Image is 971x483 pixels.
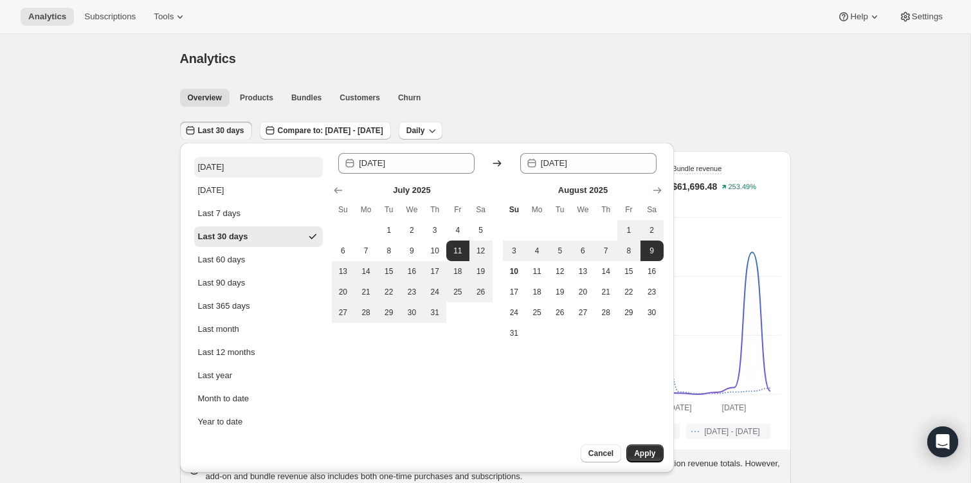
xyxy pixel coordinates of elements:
span: 13 [337,266,350,277]
span: Su [337,205,350,215]
th: Wednesday [401,199,424,220]
button: Subscriptions [77,8,143,26]
span: 3 [428,225,441,235]
span: 12 [554,266,567,277]
span: 30 [406,307,419,318]
button: [DATE] [194,157,323,178]
span: 31 [508,328,521,338]
span: 27 [337,307,350,318]
span: Subscriptions [84,12,136,22]
th: Saturday [640,199,664,220]
th: Saturday [469,199,493,220]
span: Tools [154,12,174,22]
button: Saturday August 23 2025 [640,282,664,302]
span: Fr [622,205,635,215]
span: Analytics [28,12,66,22]
span: 21 [359,287,372,297]
button: Friday August 8 2025 [617,241,640,261]
button: Friday July 4 2025 [446,220,469,241]
button: Monday August 11 2025 [525,261,549,282]
button: Last 90 days [194,273,323,293]
span: 25 [451,287,464,297]
button: Thursday July 3 2025 [423,220,446,241]
span: 26 [554,307,567,318]
div: Last 365 days [198,300,250,313]
button: Monday August 4 2025 [525,241,549,261]
span: Compare to: [DATE] - [DATE] [278,125,383,136]
span: 23 [646,287,658,297]
th: Wednesday [572,199,595,220]
button: Sunday July 20 2025 [332,282,355,302]
button: Monday July 28 2025 [354,302,377,323]
button: Last 30 days [180,122,252,140]
div: [DATE] [198,161,224,174]
span: 20 [337,287,350,297]
button: Wednesday August 27 2025 [572,302,595,323]
button: Today Sunday August 10 2025 [503,261,526,282]
button: Compare to: [DATE] - [DATE] [260,122,391,140]
button: Start of range Friday July 11 2025 [446,241,469,261]
th: Thursday [594,199,617,220]
span: Last 30 days [198,125,244,136]
button: Last 12 months [194,342,323,363]
button: Settings [891,8,950,26]
div: Last 30 days [198,230,248,243]
button: Apply [626,444,663,462]
span: 3 [508,246,521,256]
button: Wednesday July 23 2025 [401,282,424,302]
button: [DATE] - [DATE] [686,424,770,439]
div: Open Intercom Messenger [927,426,958,457]
button: Tuesday August 19 2025 [549,282,572,302]
button: Tuesday August 12 2025 [549,261,572,282]
span: 11 [531,266,543,277]
button: Monday August 18 2025 [525,282,549,302]
button: Daily [399,122,443,140]
div: Last 7 days [198,207,241,220]
th: Tuesday [377,199,401,220]
button: Last 365 days [194,296,323,316]
div: Last 60 days [198,253,246,266]
span: 22 [383,287,395,297]
span: 6 [577,246,590,256]
button: Wednesday July 16 2025 [401,261,424,282]
button: Tools [146,8,194,26]
span: 15 [383,266,395,277]
button: Year to date [194,412,323,432]
text: [DATE] [721,403,746,412]
span: 4 [451,225,464,235]
span: We [577,205,590,215]
th: Monday [525,199,549,220]
span: 19 [554,287,567,297]
span: 16 [646,266,658,277]
button: Sunday August 3 2025 [503,241,526,261]
span: 28 [599,307,612,318]
th: Monday [354,199,377,220]
button: Wednesday July 2 2025 [401,220,424,241]
span: 1 [383,225,395,235]
button: Friday August 22 2025 [617,282,640,302]
text: 253.49% [729,183,757,191]
span: Churn [398,93,421,103]
button: Tuesday August 26 2025 [549,302,572,323]
button: Saturday July 19 2025 [469,261,493,282]
button: End of range Saturday August 9 2025 [640,241,664,261]
button: Friday August 1 2025 [617,220,640,241]
button: Sunday August 17 2025 [503,282,526,302]
span: [DATE] - [DATE] [704,426,759,437]
span: 21 [599,287,612,297]
text: [DATE] [667,403,691,412]
span: 11 [451,246,464,256]
button: Last month [194,319,323,340]
button: Thursday July 10 2025 [423,241,446,261]
span: 16 [406,266,419,277]
button: Sunday August 31 2025 [503,323,526,343]
button: Wednesday July 9 2025 [401,241,424,261]
span: Analytics [180,51,236,66]
span: 29 [383,307,395,318]
button: Thursday August 14 2025 [594,261,617,282]
span: Sa [646,205,658,215]
span: 18 [451,266,464,277]
span: Help [850,12,867,22]
span: 24 [508,307,521,318]
span: 7 [359,246,372,256]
